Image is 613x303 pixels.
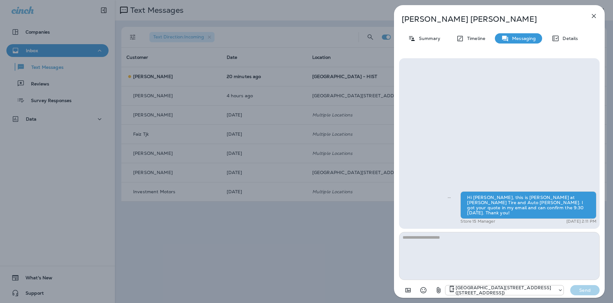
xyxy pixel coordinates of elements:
span: Sent [448,194,451,200]
button: Select an emoji [417,284,430,297]
p: Messaging [509,36,536,41]
p: [DATE] 2:11 PM [566,219,596,224]
button: Add in a premade template [402,284,414,297]
div: Hi [PERSON_NAME], this is [PERSON_NAME] at [PERSON_NAME] Tire and Auto [PERSON_NAME]. I got your ... [460,191,596,219]
p: [GEOGRAPHIC_DATA][STREET_ADDRESS] ([STREET_ADDRESS]) [456,285,555,295]
p: Details [559,36,578,41]
div: +1 (402) 891-8464 [445,285,564,295]
p: [PERSON_NAME] [PERSON_NAME] [402,15,576,24]
p: Timeline [464,36,485,41]
p: Summary [416,36,440,41]
p: Store 15 Manager [460,219,495,224]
